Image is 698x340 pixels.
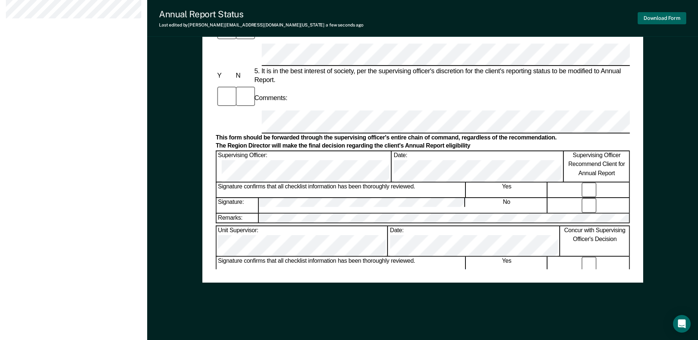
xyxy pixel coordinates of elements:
div: N [234,71,252,80]
div: Signature confirms that all checklist information has been thoroughly reviewed. [216,182,465,197]
div: Last edited by [PERSON_NAME][EMAIL_ADDRESS][DOMAIN_NAME][US_STATE] [159,22,364,28]
div: Remarks: [216,213,259,223]
div: Y [216,71,234,80]
span: a few seconds ago [326,22,364,28]
button: Download Form [638,12,686,24]
div: The Region Director will make the final decision regarding the client's Annual Report eligibility [216,142,630,150]
div: No [466,198,548,213]
div: Concur with Supervising Officer's Decision [560,226,630,256]
div: Date: [389,226,560,256]
div: Date: [392,152,563,181]
div: This form should be forwarded through the supervising officer's entire chain of command, regardle... [216,134,630,142]
div: 5. It is in the best interest of society, per the supervising officer's discretion for the client... [253,67,630,85]
div: Annual Report Status [159,9,364,20]
div: Supervising Officer Recommend Client for Annual Report [564,152,630,181]
div: Supervising Officer: [216,152,391,181]
div: Open Intercom Messenger [673,315,691,333]
div: Yes [466,182,548,197]
div: Unit Supervisor: [216,226,387,256]
div: Signature confirms that all checklist information has been thoroughly reviewed. [216,257,465,272]
div: Comments: [253,93,289,102]
div: Yes [466,257,548,272]
div: Signature: [216,198,258,213]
